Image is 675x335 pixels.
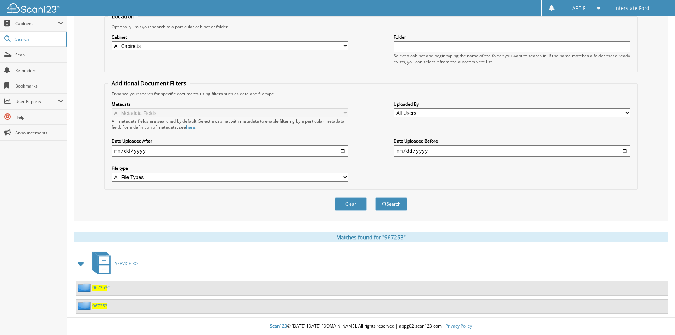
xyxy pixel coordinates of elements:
[394,34,630,40] label: Folder
[394,138,630,144] label: Date Uploaded Before
[112,101,348,107] label: Metadata
[394,145,630,157] input: end
[112,138,348,144] label: Date Uploaded After
[74,232,668,242] div: Matches found for "967253"
[15,36,62,42] span: Search
[394,101,630,107] label: Uploaded By
[15,99,58,105] span: User Reports
[445,323,472,329] a: Privacy Policy
[108,79,190,87] legend: Additional Document Filters
[112,118,348,130] div: All metadata fields are searched by default. Select a cabinet with metadata to enable filtering b...
[115,261,138,267] span: SERVICE RO
[78,301,92,310] img: folder2.png
[108,12,138,20] legend: Location
[186,124,195,130] a: here
[572,6,587,10] span: ART F.
[15,114,63,120] span: Help
[88,250,138,278] a: SERVICE RO
[394,53,630,65] div: Select a cabinet and begin typing the name of the folder you want to search in. If the name match...
[78,283,92,292] img: folder2.png
[7,3,60,13] img: scan123-logo-white.svg
[375,197,407,211] button: Search
[15,67,63,73] span: Reminders
[640,301,675,335] iframe: Chat Widget
[92,285,107,291] span: 967253
[270,323,287,329] span: Scan123
[92,285,110,291] a: 967253C
[335,197,367,211] button: Clear
[112,165,348,171] label: File type
[92,303,107,309] a: 967253
[15,52,63,58] span: Scan
[67,318,675,335] div: © [DATE]-[DATE] [DOMAIN_NAME]. All rights reserved | appg02-scan123-com |
[15,83,63,89] span: Bookmarks
[15,130,63,136] span: Announcements
[108,91,634,97] div: Enhance your search for specific documents using filters such as date and file type.
[108,24,634,30] div: Optionally limit your search to a particular cabinet or folder
[112,34,348,40] label: Cabinet
[614,6,649,10] span: Interstate Ford
[112,145,348,157] input: start
[15,21,58,27] span: Cabinets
